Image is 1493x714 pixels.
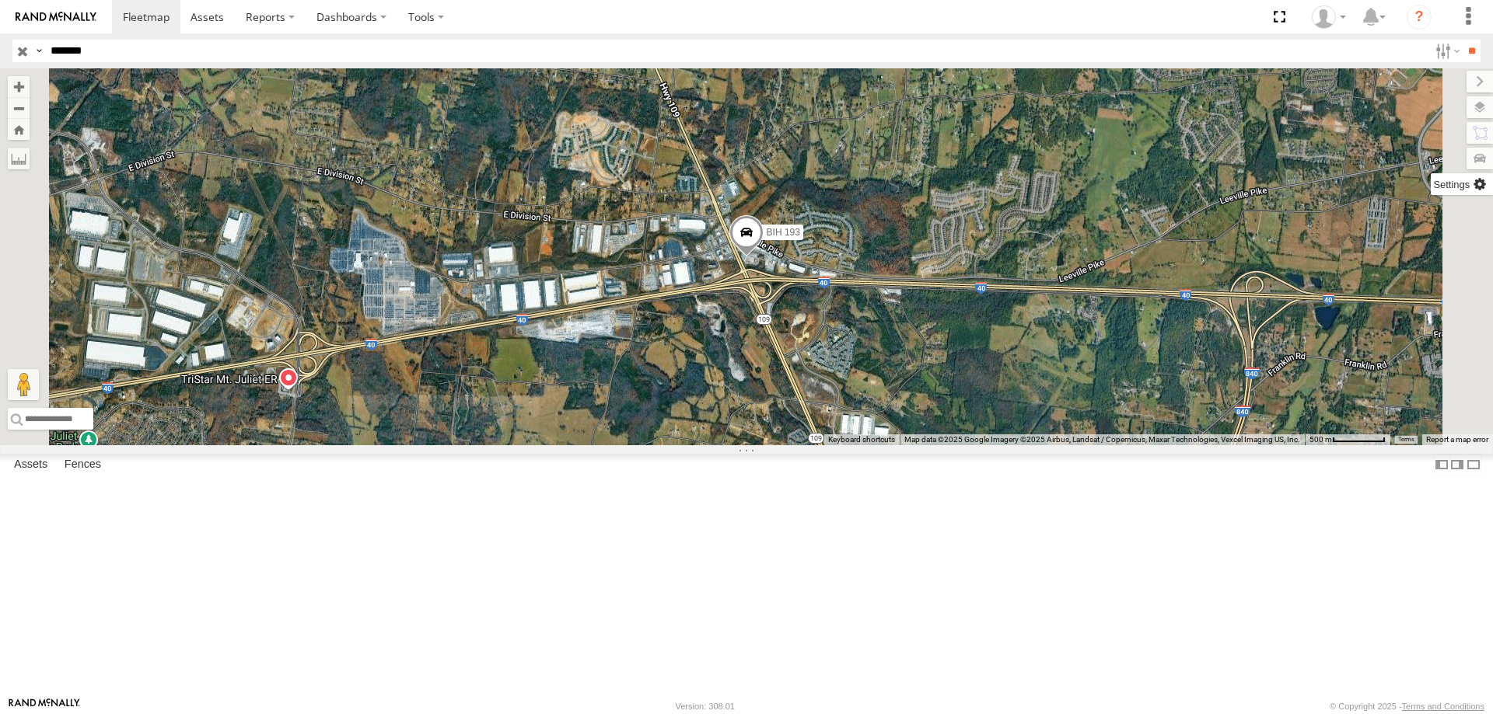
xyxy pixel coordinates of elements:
button: Keyboard shortcuts [828,434,895,445]
i: ? [1407,5,1432,30]
label: Measure [8,148,30,169]
button: Zoom out [8,97,30,119]
span: Map data ©2025 Google Imagery ©2025 Airbus, Landsat / Copernicus, Maxar Technologies, Vexcel Imag... [904,435,1300,444]
label: Assets [6,454,55,475]
div: Nele . [1306,5,1351,29]
label: Fences [57,454,109,475]
button: Drag Pegman onto the map to open Street View [8,369,39,400]
span: 500 m [1309,435,1332,444]
button: Zoom in [8,76,30,97]
label: Dock Summary Table to the Right [1449,454,1465,476]
a: Terms and Conditions [1402,702,1484,711]
a: Terms (opens in new tab) [1398,437,1414,443]
label: Map Settings [1431,173,1493,195]
label: Search Query [33,40,45,62]
span: BIH 193 [767,227,800,238]
button: Zoom Home [8,119,30,140]
a: Report a map error [1426,435,1488,444]
div: © Copyright 2025 - [1330,702,1484,711]
div: Version: 308.01 [676,702,735,711]
label: Dock Summary Table to the Left [1434,454,1449,476]
img: rand-logo.svg [16,12,96,23]
button: Map Scale: 500 m per 65 pixels [1305,434,1390,445]
label: Search Filter Options [1429,40,1463,62]
label: Hide Summary Table [1466,454,1481,476]
a: Visit our Website [9,698,80,714]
